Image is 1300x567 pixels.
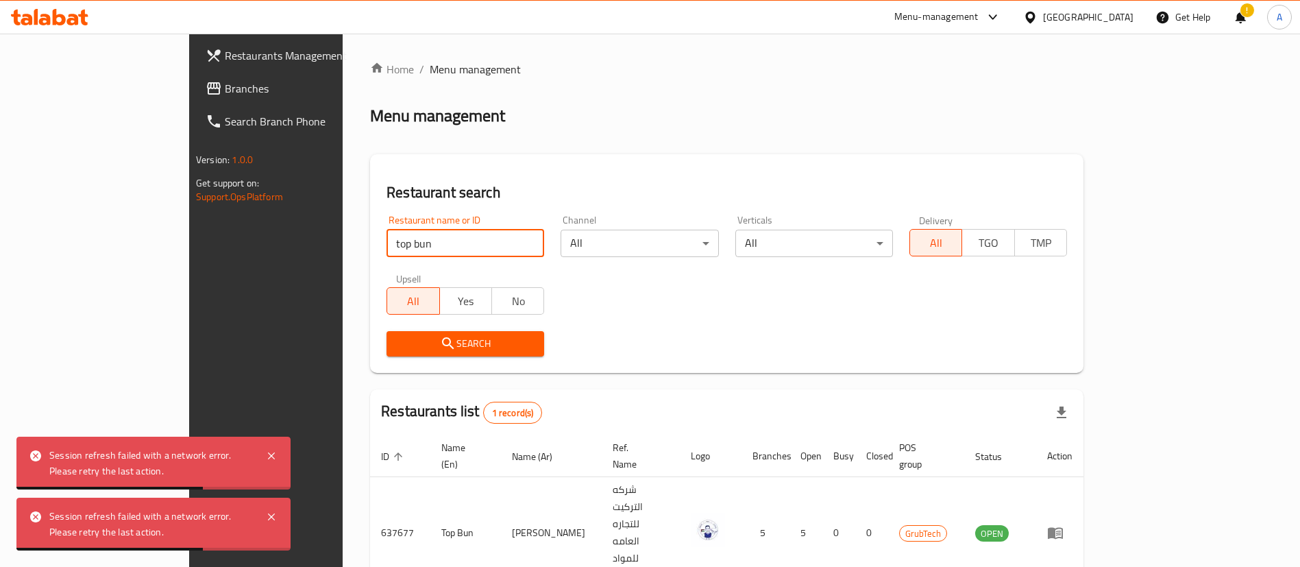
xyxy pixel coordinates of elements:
[195,105,406,138] a: Search Branch Phone
[396,274,421,283] label: Upsell
[232,151,253,169] span: 1.0.0
[196,174,259,192] span: Get support on:
[855,435,888,477] th: Closed
[483,402,543,424] div: Total records count
[741,435,789,477] th: Branches
[1045,396,1078,429] div: Export file
[735,230,893,257] div: All
[909,229,962,256] button: All
[381,401,542,424] h2: Restaurants list
[975,525,1009,542] div: OPEN
[195,72,406,105] a: Branches
[370,105,505,127] h2: Menu management
[968,233,1009,253] span: TGO
[919,215,953,225] label: Delivery
[370,61,1083,77] nav: breadcrumb
[195,39,406,72] a: Restaurants Management
[441,439,485,472] span: Name (En)
[387,182,1067,203] h2: Restaurant search
[49,509,252,540] div: Session refresh failed with a network error. Please retry the last action.
[387,331,544,357] button: Search
[613,439,663,472] span: Ref. Name
[680,435,741,477] th: Logo
[49,448,252,479] div: Session refresh failed with a network error. Please retry the last action.
[397,335,533,352] span: Search
[387,287,439,315] button: All
[484,407,542,420] span: 1 record(s)
[381,448,407,465] span: ID
[225,113,395,130] span: Search Branch Phone
[899,439,948,472] span: POS group
[961,229,1014,256] button: TGO
[1277,10,1282,25] span: A
[1047,524,1072,541] div: Menu
[975,448,1020,465] span: Status
[822,435,855,477] th: Busy
[196,188,283,206] a: Support.OpsPlatform
[491,287,544,315] button: No
[430,61,521,77] span: Menu management
[512,448,570,465] span: Name (Ar)
[894,9,979,25] div: Menu-management
[225,80,395,97] span: Branches
[498,291,539,311] span: No
[439,287,492,315] button: Yes
[387,230,544,257] input: Search for restaurant name or ID..
[1036,435,1083,477] th: Action
[419,61,424,77] li: /
[225,47,395,64] span: Restaurants Management
[561,230,718,257] div: All
[916,233,957,253] span: All
[1043,10,1133,25] div: [GEOGRAPHIC_DATA]
[975,526,1009,542] span: OPEN
[1014,229,1067,256] button: TMP
[1020,233,1062,253] span: TMP
[900,526,946,542] span: GrubTech
[789,435,822,477] th: Open
[691,513,725,547] img: Top Bun
[196,151,230,169] span: Version:
[393,291,434,311] span: All
[445,291,487,311] span: Yes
